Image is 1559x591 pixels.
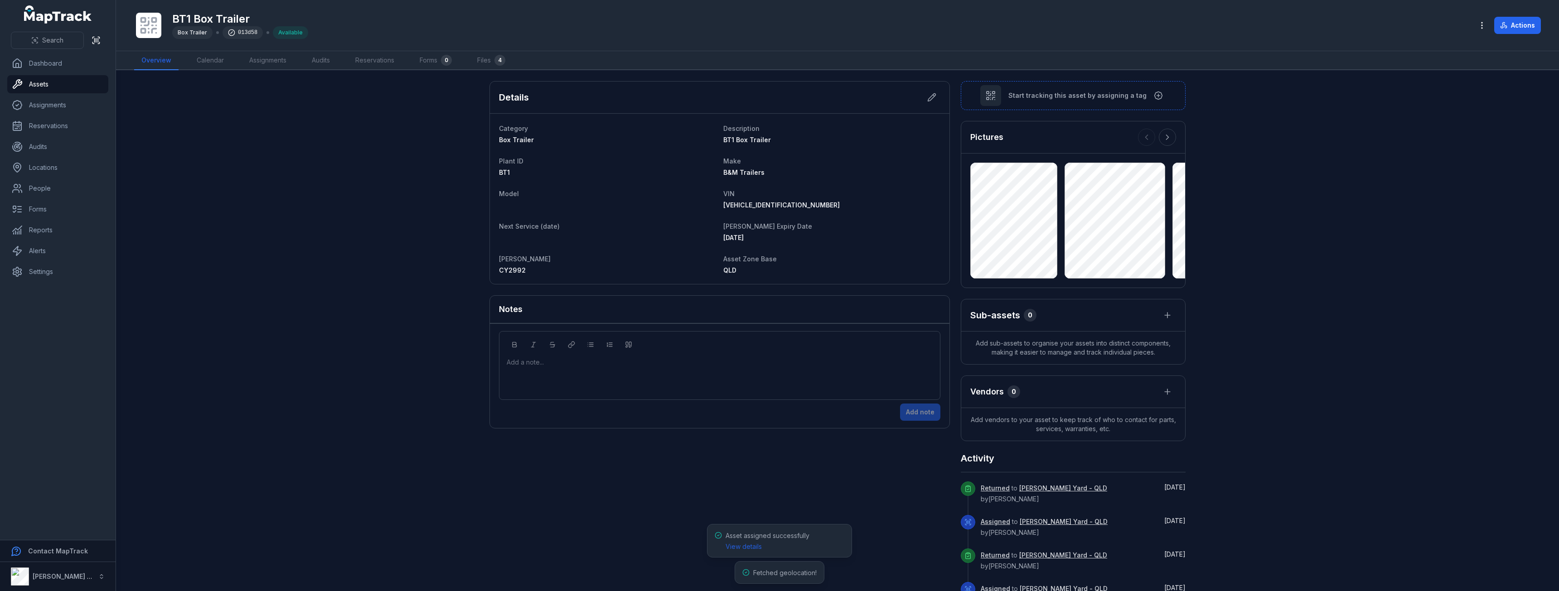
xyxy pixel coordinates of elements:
a: MapTrack [24,5,92,24]
a: Assignments [7,96,108,114]
span: to by [PERSON_NAME] [981,551,1107,570]
div: 0 [1007,385,1020,398]
a: Returned [981,551,1010,560]
time: 8/15/2025, 4:57:09 AM [1164,517,1186,524]
span: Description [723,125,760,132]
span: B&M Trailers [723,168,765,176]
a: Dashboard [7,54,108,72]
span: [DATE] [1164,517,1186,524]
a: [PERSON_NAME] Yard - QLD [1019,484,1107,493]
span: Search [42,36,63,45]
h3: Vendors [970,385,1004,398]
a: Assignments [242,51,294,70]
h2: Sub-assets [970,309,1020,322]
span: Asset Zone Base [723,255,777,263]
a: Audits [305,51,337,70]
span: to by [PERSON_NAME] [981,518,1108,536]
span: to by [PERSON_NAME] [981,484,1107,503]
span: Box Trailer [499,136,534,144]
span: BT1 [499,168,510,176]
a: Alerts [7,242,108,260]
h3: Notes [499,303,523,316]
span: Next Service (date) [499,222,560,230]
a: Reservations [348,51,402,70]
button: Search [11,32,84,49]
a: Assets [7,75,108,93]
a: Reports [7,221,108,239]
a: [PERSON_NAME] Yard - QLD [1020,517,1108,526]
time: 12/15/2025, 11:00:00 PM [723,234,744,241]
span: VIN [723,190,735,197]
div: 0 [441,55,452,66]
div: 013d58 [223,26,263,39]
a: Files4 [470,51,513,70]
time: 8/18/2025, 1:55:08 PM [1164,483,1186,491]
a: Locations [7,159,108,177]
strong: Contact MapTrack [28,547,88,555]
a: [PERSON_NAME] Yard - QLD [1019,551,1107,560]
h1: BT1 Box Trailer [172,12,308,26]
a: Forms0 [412,51,459,70]
span: BT1 Box Trailer [723,136,771,144]
span: QLD [723,266,736,274]
span: [VEHICLE_IDENTIFICATION_NUMBER] [723,201,840,209]
span: Asset assigned successfully [726,532,809,550]
span: Add sub-assets to organise your assets into distinct components, making it easier to manage and t... [961,332,1185,364]
a: Calendar [189,51,231,70]
div: 0 [1024,309,1036,322]
a: View details [726,542,762,551]
span: [DATE] [1164,550,1186,558]
span: [DATE] [723,234,744,241]
span: [PERSON_NAME] [499,255,551,263]
span: Make [723,157,741,165]
time: 6/3/2025, 8:38:07 AM [1164,550,1186,558]
strong: [PERSON_NAME] Group [33,572,107,580]
span: Plant ID [499,157,523,165]
h2: Details [499,91,529,104]
a: Returned [981,484,1010,493]
span: Model [499,190,519,197]
span: Category [499,125,528,132]
a: Reservations [7,117,108,135]
div: Available [273,26,308,39]
span: CY2992 [499,266,526,274]
span: Start tracking this asset by assigning a tag [1008,91,1147,100]
span: [PERSON_NAME] Expiry Date [723,222,812,230]
h2: Activity [961,452,994,465]
a: Assigned [981,517,1010,526]
button: Start tracking this asset by assigning a tag [961,81,1186,110]
a: Overview [134,51,179,70]
span: [DATE] [1164,483,1186,491]
span: Fetched geolocation! [753,569,817,577]
span: Box Trailer [178,29,207,36]
div: 4 [494,55,505,66]
a: Forms [7,200,108,218]
a: People [7,179,108,197]
button: Actions [1494,17,1541,34]
span: Add vendors to your asset to keep track of who to contact for parts, services, warranties, etc. [961,408,1185,441]
a: Settings [7,263,108,281]
a: Audits [7,138,108,156]
h3: Pictures [970,131,1003,144]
